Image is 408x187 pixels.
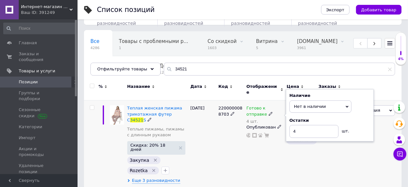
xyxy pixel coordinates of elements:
[119,38,188,44] span: Товары с проблемными р...
[97,6,155,13] div: Список позиций
[19,40,37,46] span: Главная
[19,51,60,63] span: Заказы и сообщения
[132,178,180,184] span: Еще 3 разновидности
[339,125,351,134] div: шт.
[130,168,148,173] span: Rozetka
[297,46,338,50] span: 3961
[246,119,284,124] div: 4 шт.
[164,14,203,26] span: товаров и разновидностей
[90,46,99,50] span: 4286
[289,118,370,123] div: Остатки
[190,84,202,89] span: Дата
[361,7,396,12] span: Добавить товар
[326,7,344,12] span: Экспорт
[130,118,143,122] span: 34521
[127,126,187,138] a: Теплые пижамы, пижамы с длинным рукавом
[287,84,299,89] span: Цена
[218,106,242,116] span: 2200000088703
[231,14,270,26] span: товаров и разновидностей
[321,5,350,15] button: Экспорт
[294,104,326,109] span: Нет в наличии
[143,118,146,122] span: S
[256,46,278,50] span: 5
[90,38,99,44] span: Все
[119,46,188,50] span: 1
[131,143,176,151] span: Скидка: 20% 18 дней
[218,84,228,89] span: Код
[110,105,124,125] img: Теплая женская пижама трикотажная футер C34521 S
[208,46,237,50] span: 1603
[19,68,55,74] span: Товары и услуги
[396,57,406,61] div: 4%
[164,63,395,76] input: Поиск по названию позиции, артикулу и поисковым запросам
[208,38,237,44] span: Со скидкой
[19,124,42,130] span: Категории
[319,84,336,89] span: Заказы
[127,106,182,122] a: Теплая женская пижама трикотажная футер C34521S
[356,5,402,15] button: Добавить товар
[256,38,278,44] span: Витрина
[297,38,338,44] span: [DOMAIN_NAME]
[90,63,140,69] span: Домашние тапочки
[19,163,60,174] span: Удаленные позиции
[298,14,337,26] span: товаров и разновидностей
[19,135,36,141] span: Импорт
[97,13,136,26] span: / 300000 разновидностей
[112,32,201,56] div: Товары с проблемными разновидностями
[393,148,406,161] button: Чат с покупателем
[151,168,156,173] svg: Удалить метку
[19,107,60,119] span: Сезонные скидки
[19,90,60,102] span: Группы и подборки
[21,4,69,10] span: Интернет-магазин «Luvete-market»
[97,67,147,71] span: Отфильтруйте товары
[19,79,38,85] span: Позиции
[127,84,150,89] span: Название
[21,10,78,16] div: Ваш ID: 391249
[127,106,182,122] span: Теплая женская пижама трикотажная футер C
[246,124,284,130] div: Опубликован
[246,84,279,95] span: Отображение
[3,23,76,34] input: Поиск
[246,106,267,118] span: Готово к отправке
[153,158,158,163] svg: Удалить метку
[289,93,370,99] div: Наличие
[130,158,149,163] span: Закупка
[19,146,60,158] span: Акции и промокоды
[99,84,103,89] span: %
